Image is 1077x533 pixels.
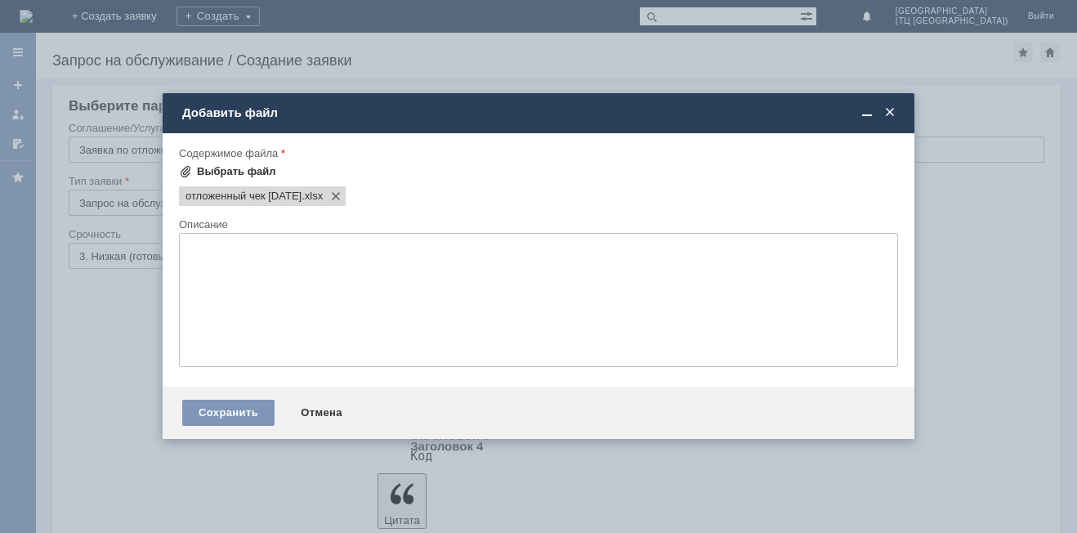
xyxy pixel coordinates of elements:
div: Содержимое файла [179,148,895,159]
span: отложенный чек 21.09.2025.xlsx [302,190,323,203]
div: Выбрать файл [197,165,276,178]
span: отложенный чек 21.09.2025.xlsx [185,190,302,203]
div: Описание [179,219,895,230]
div: Добрый вечер! В программе есть отложенный чек, просьба удалить. [GEOGRAPHIC_DATA]. [7,7,239,46]
div: Добавить файл [182,105,898,120]
span: Закрыть [882,105,898,120]
span: Свернуть (Ctrl + M) [859,105,875,120]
